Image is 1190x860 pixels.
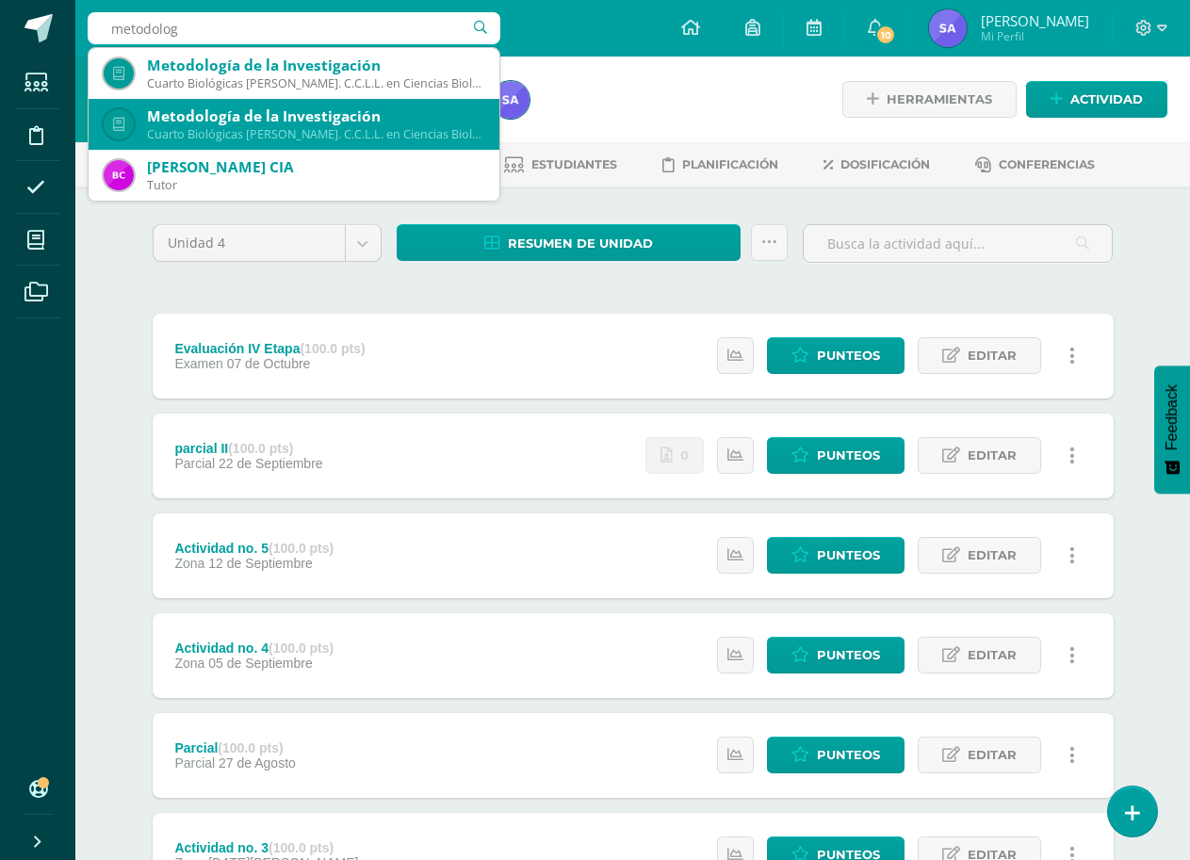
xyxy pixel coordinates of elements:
span: Parcial [174,456,215,471]
span: 27 de Agosto [219,755,296,771]
a: Resumen de unidad [397,224,742,261]
span: 10 [875,24,896,45]
a: Dosificación [823,150,930,180]
span: 0 [680,438,689,473]
span: Editar [968,738,1017,772]
a: Punteos [767,737,905,773]
span: Herramientas [887,82,992,117]
span: Punteos [817,438,880,473]
span: Zona [174,656,204,671]
span: Mi Perfil [981,28,1089,44]
div: Actividad no. 5 [174,541,334,556]
span: Dosificación [840,157,930,171]
span: Editar [968,538,1017,573]
span: Resumen de unidad [508,226,653,261]
div: Evaluación IV Etapa [174,341,365,356]
div: Parcial [174,740,295,755]
span: Parcial [174,755,215,771]
img: f04ede8a025c2301fc39f06f00aa92cd.png [104,160,134,190]
div: Cuarto Biológicas [PERSON_NAME]. C.C.L.L. en Ciencias Biológicas 'A' [147,75,484,91]
div: parcial II [174,441,322,456]
a: Punteos [767,437,905,474]
a: Conferencias [975,150,1095,180]
img: e13c725d1f66a19cb499bd52eb79269c.png [929,9,967,47]
span: Estudiantes [531,157,617,171]
div: Metodología de la Investigación [147,106,484,126]
div: Metodología de la Investigación [147,56,484,75]
a: Punteos [767,637,905,673]
a: No se han realizado entregas [645,437,704,474]
span: [PERSON_NAME] [981,11,1089,30]
a: Planificación [662,150,778,180]
strong: (100.0 pts) [300,341,365,356]
div: [PERSON_NAME] CIA [147,157,484,177]
span: Editar [968,338,1017,373]
span: 05 de Septiembre [208,656,313,671]
span: Examen [174,356,222,371]
span: Zona [174,556,204,571]
span: 07 de Octubre [227,356,311,371]
span: Punteos [817,638,880,673]
a: Punteos [767,537,905,574]
strong: (100.0 pts) [269,541,334,556]
strong: (100.0 pts) [218,740,283,755]
button: Feedback - Mostrar encuesta [1154,365,1190,494]
span: Unidad 4 [168,225,331,261]
a: Punteos [767,337,905,374]
span: Actividad [1070,82,1143,117]
span: Conferencias [999,157,1095,171]
span: Planificación [682,157,778,171]
img: e13c725d1f66a19cb499bd52eb79269c.png [492,81,530,119]
strong: (100.0 pts) [269,840,334,855]
span: Punteos [817,338,880,373]
span: Editar [968,638,1017,673]
span: 12 de Septiembre [208,556,313,571]
div: Tutor [147,177,484,193]
span: Punteos [817,538,880,573]
div: Actividad no. 4 [174,641,334,656]
div: Cuarto Biológicas [PERSON_NAME]. C.C.L.L. en Ciencias Biológicas 'B' [147,126,484,142]
input: Busca la actividad aquí... [804,225,1112,262]
a: Herramientas [842,81,1017,118]
a: Actividad [1026,81,1167,118]
span: 22 de Septiembre [219,456,323,471]
span: Editar [968,438,1017,473]
a: Estudiantes [504,150,617,180]
strong: (100.0 pts) [269,641,334,656]
strong: (100.0 pts) [228,441,293,456]
input: Busca un usuario... [88,12,500,44]
span: Punteos [817,738,880,772]
span: Feedback [1164,384,1181,450]
div: Actividad no. 3 [174,840,358,855]
a: Unidad 4 [154,225,381,261]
